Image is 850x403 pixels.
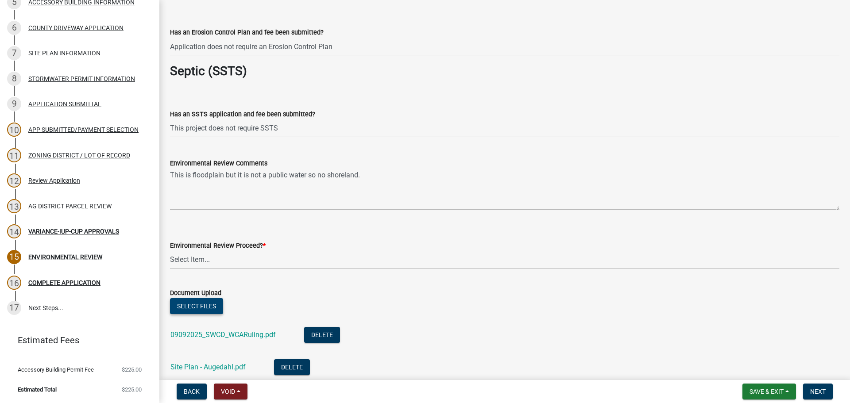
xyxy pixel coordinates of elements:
strong: Septic (SSTS) [170,64,247,78]
div: 11 [7,148,21,162]
label: Document Upload [170,290,221,296]
button: Next [803,384,833,399]
span: Save & Exit [750,388,784,395]
button: Delete [304,327,340,343]
div: APP SUBMITTED/PAYMENT SELECTION [28,127,139,133]
span: $225.00 [122,387,142,392]
div: 17 [7,301,21,315]
label: Environmental Review Comments [170,161,267,167]
div: VARIANCE-IUP-CUP APPROVALS [28,228,119,234]
div: Review Application [28,177,80,184]
div: COUNTY DRIVEWAY APPLICATION [28,25,124,31]
wm-modal-confirm: Delete Document [304,331,340,339]
div: 10 [7,123,21,137]
a: Estimated Fees [7,331,145,349]
div: 15 [7,250,21,264]
div: AG DISTRICT PARCEL REVIEW [28,203,112,209]
span: Accessory Building Permit Fee [18,367,94,372]
div: 9 [7,97,21,111]
span: Estimated Total [18,387,57,392]
div: ENVIRONMENTAL REVIEW [28,254,102,260]
button: Back [177,384,207,399]
button: Delete [274,359,310,375]
div: 6 [7,21,21,35]
button: Void [214,384,247,399]
wm-modal-confirm: Delete Document [274,363,310,372]
label: Has an Erosion Control Plan and fee been submitted? [170,30,324,36]
div: STORMWATER PERMIT INFORMATION [28,76,135,82]
label: Environmental Review Proceed? [170,243,266,249]
span: Back [184,388,200,395]
button: Select files [170,298,223,314]
a: 09092025_SWCD_WCARuling.pdf [170,330,276,339]
div: 8 [7,72,21,86]
span: Next [810,388,826,395]
div: 16 [7,276,21,290]
button: Save & Exit [742,384,796,399]
div: 14 [7,224,21,238]
span: Void [221,388,235,395]
div: ZONING DISTRICT / LOT OF RECORD [28,152,130,158]
label: Has an SSTS application and fee been submitted? [170,111,315,118]
div: 12 [7,173,21,188]
span: $225.00 [122,367,142,372]
a: Site Plan - Augedahl.pdf [170,363,246,371]
div: COMPLETE APPLICATION [28,280,100,286]
div: APPLICATION SUBMITTAL [28,101,101,107]
div: SITE PLAN INFORMATION [28,50,100,56]
div: 7 [7,46,21,60]
div: 13 [7,199,21,213]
